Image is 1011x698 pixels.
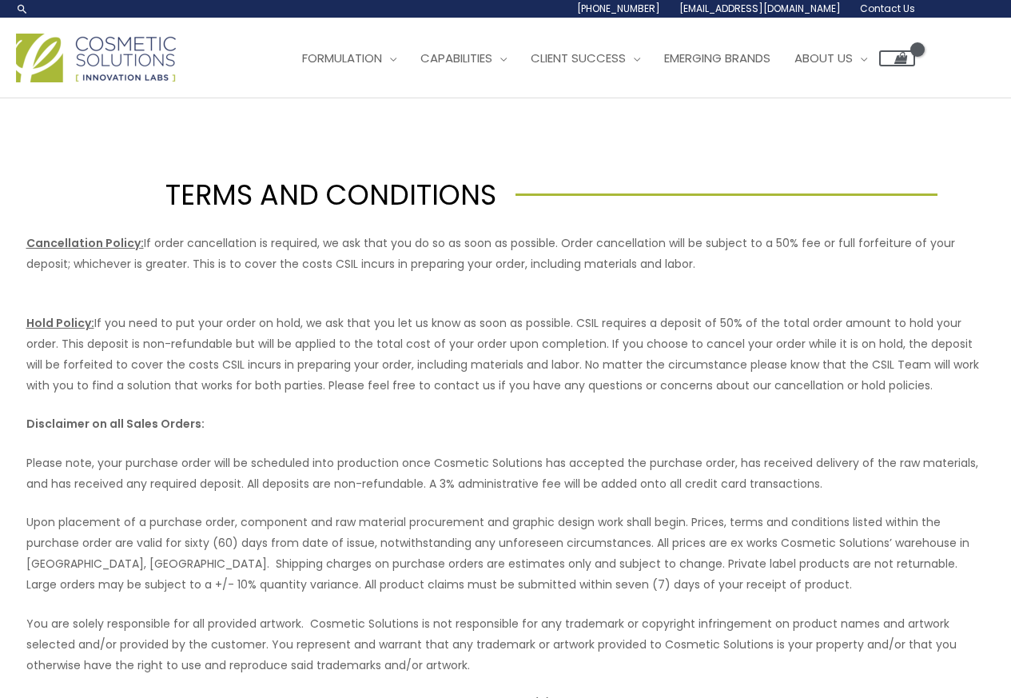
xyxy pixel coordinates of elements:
span: Formulation [302,50,382,66]
a: Formulation [290,34,408,82]
span: Capabilities [420,50,492,66]
nav: Site Navigation [278,34,915,82]
a: View Shopping Cart, empty [879,50,915,66]
a: Capabilities [408,34,519,82]
img: Cosmetic Solutions Logo [16,34,176,82]
p: If order cancellation is required, we ask that you do so as soon as possible. Order cancellation ... [26,233,985,274]
span: Contact Us [860,2,915,15]
span: [PHONE_NUMBER] [577,2,660,15]
p: If you need to put your order on hold, we ask that you let us know as soon as possible. CSIL requ... [26,292,985,396]
p: You are solely responsible for all provided artwork. Cosmetic Solutions is not responsible for an... [26,613,985,676]
p: Please note, your purchase order will be scheduled into production once Cosmetic Solutions has ac... [26,453,985,494]
a: About Us [782,34,879,82]
span: Client Success [531,50,626,66]
a: Emerging Brands [652,34,782,82]
u: Hold Policy: [26,315,94,331]
span: [EMAIL_ADDRESS][DOMAIN_NAME] [679,2,841,15]
strong: Disclaimer on all Sales Orders: [26,416,205,432]
span: Emerging Brands [664,50,770,66]
u: Cancellation Policy: [26,235,144,251]
a: Client Success [519,34,652,82]
a: Search icon link [16,2,29,15]
h1: TERMS AND CONDITIONS [74,175,496,214]
span: About Us [794,50,853,66]
p: Upon placement of a purchase order, component and raw material procurement and graphic design wor... [26,512,985,595]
